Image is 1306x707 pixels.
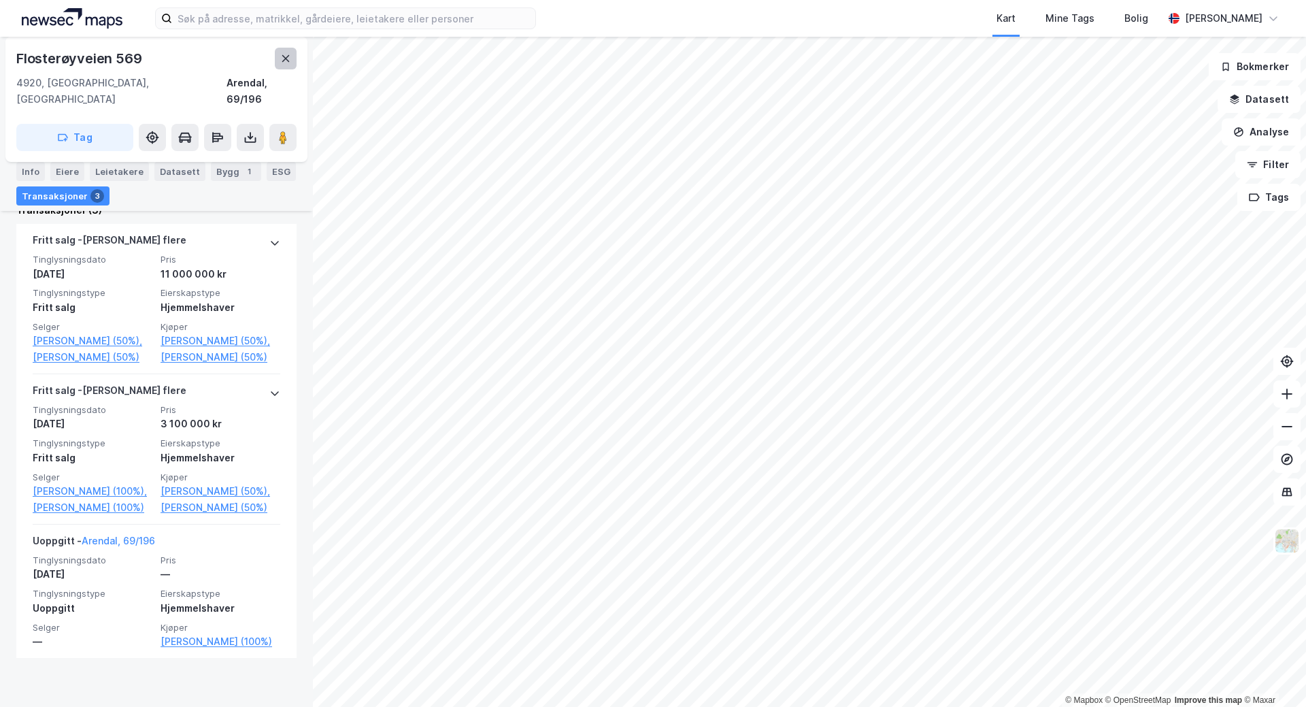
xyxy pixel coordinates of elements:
div: 4920, [GEOGRAPHIC_DATA], [GEOGRAPHIC_DATA] [16,75,227,108]
span: Pris [161,404,280,416]
a: [PERSON_NAME] (50%), [161,333,280,349]
div: 3 100 000 kr [161,416,280,432]
span: Tinglysningsdato [33,555,152,566]
div: [PERSON_NAME] [1185,10,1262,27]
span: Kjøper [161,472,280,483]
span: Eierskapstype [161,287,280,299]
span: Kjøper [161,622,280,634]
input: Søk på adresse, matrikkel, gårdeiere, leietakere eller personer [172,8,535,29]
div: ESG [267,162,296,181]
div: Leietakere [90,162,149,181]
span: Selger [33,321,152,333]
img: logo.a4113a55bc3d86da70a041830d287a7e.svg [22,8,122,29]
span: Selger [33,472,152,483]
a: Improve this map [1175,695,1242,705]
span: Kjøper [161,321,280,333]
span: Selger [33,622,152,634]
iframe: Chat Widget [1238,642,1306,707]
div: — [33,634,152,650]
a: Arendal, 69/196 [82,535,155,546]
img: Z [1274,528,1300,554]
div: 3 [90,189,104,203]
div: Eiere [50,162,84,181]
div: Datasett [154,162,205,181]
div: Fritt salg [33,299,152,316]
div: Arendal, 69/196 [227,75,297,108]
div: Fritt salg - [PERSON_NAME] flere [33,232,186,254]
span: Eierskapstype [161,438,280,449]
div: [DATE] [33,566,152,582]
span: Eierskapstype [161,588,280,599]
div: Info [16,162,45,181]
div: Transaksjoner [16,186,110,205]
button: Filter [1235,151,1301,178]
a: [PERSON_NAME] (100%) [33,499,152,516]
div: — [161,566,280,582]
div: Bygg [211,162,261,181]
div: [DATE] [33,416,152,432]
span: Tinglysningstype [33,588,152,599]
div: 11 000 000 kr [161,266,280,282]
span: Pris [161,254,280,265]
button: Analyse [1222,118,1301,146]
div: Mine Tags [1045,10,1094,27]
a: [PERSON_NAME] (100%), [33,483,152,499]
a: [PERSON_NAME] (50%) [161,349,280,365]
button: Bokmerker [1209,53,1301,80]
div: Hjemmelshaver [161,299,280,316]
button: Tags [1237,184,1301,211]
a: Mapbox [1065,695,1103,705]
a: [PERSON_NAME] (100%) [161,634,280,650]
a: [PERSON_NAME] (50%), [33,333,152,349]
a: [PERSON_NAME] (50%), [161,483,280,499]
div: Uoppgitt [33,600,152,616]
a: OpenStreetMap [1105,695,1171,705]
div: [DATE] [33,266,152,282]
div: Fritt salg [33,450,152,466]
span: Tinglysningstype [33,438,152,449]
div: Hjemmelshaver [161,600,280,616]
div: Flosterøyveien 569 [16,48,144,69]
button: Datasett [1218,86,1301,113]
div: Hjemmelshaver [161,450,280,466]
div: 1 [242,165,256,178]
span: Tinglysningsdato [33,404,152,416]
a: [PERSON_NAME] (50%) [161,499,280,516]
div: Fritt salg - [PERSON_NAME] flere [33,382,186,404]
div: Uoppgitt - [33,533,155,555]
a: [PERSON_NAME] (50%) [33,349,152,365]
div: Kart [997,10,1016,27]
div: Bolig [1124,10,1148,27]
span: Pris [161,555,280,566]
span: Tinglysningstype [33,287,152,299]
span: Tinglysningsdato [33,254,152,265]
button: Tag [16,124,133,151]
